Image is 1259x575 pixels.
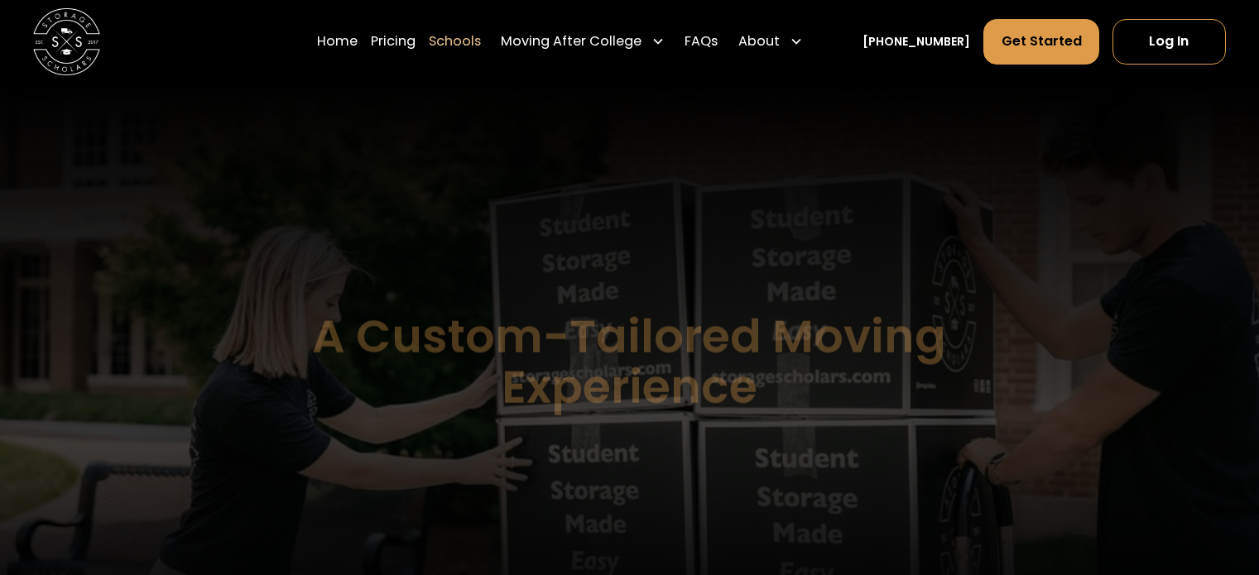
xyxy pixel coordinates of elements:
[33,8,100,75] img: Storage Scholars main logo
[371,18,416,65] a: Pricing
[317,18,358,65] a: Home
[983,19,1098,64] a: Get Started
[863,33,970,50] a: [PHONE_NUMBER]
[1112,19,1226,64] a: Log In
[429,18,481,65] a: Schools
[685,18,718,65] a: FAQs
[738,31,780,51] div: About
[501,31,642,51] div: Moving After College
[494,18,671,65] div: Moving After College
[732,18,810,65] div: About
[229,312,1030,413] h1: A Custom-Tailored Moving Experience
